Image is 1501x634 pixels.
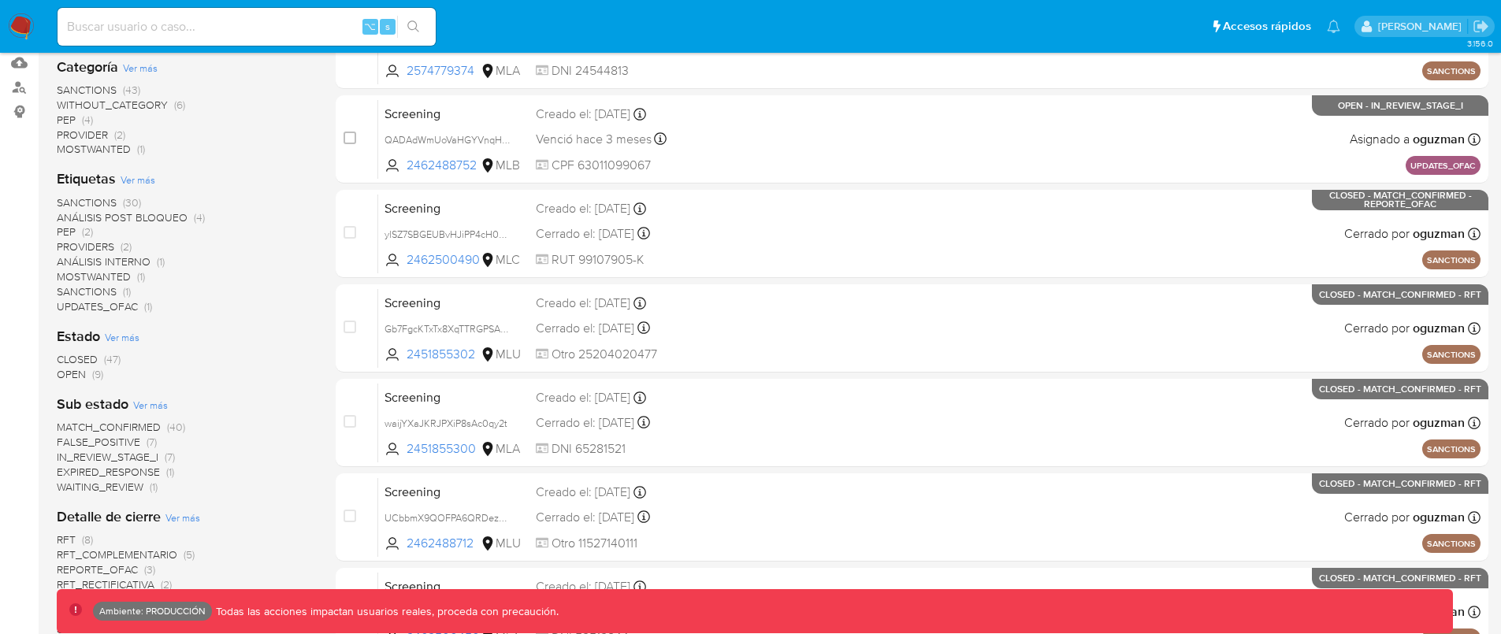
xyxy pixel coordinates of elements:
[1327,20,1340,33] a: Notificaciones
[1223,18,1311,35] span: Accesos rápidos
[385,19,390,34] span: s
[364,19,376,34] span: ⌥
[212,604,559,619] p: Todas las acciones impactan usuarios reales, proceda con precaución.
[1378,19,1467,34] p: omar.guzman@mercadolibre.com.co
[1467,37,1493,50] span: 3.156.0
[397,16,429,38] button: search-icon
[99,608,206,614] p: Ambiente: PRODUCCIÓN
[1473,18,1489,35] a: Salir
[58,17,436,37] input: Buscar usuario o caso...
